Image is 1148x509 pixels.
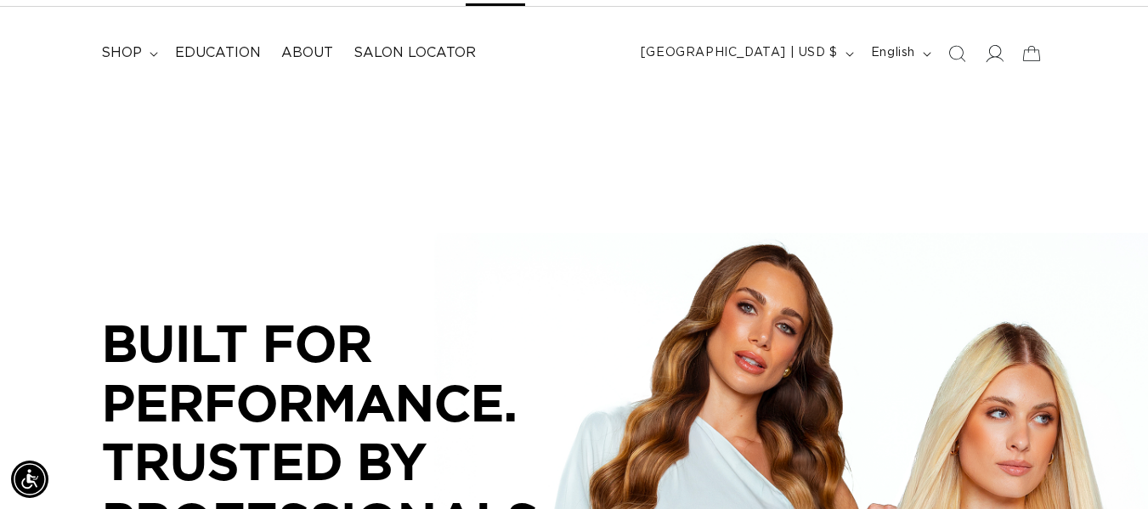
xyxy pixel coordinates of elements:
[353,44,476,62] span: Salon Locator
[91,34,165,72] summary: shop
[281,44,333,62] span: About
[175,44,261,62] span: Education
[11,461,48,498] div: Accessibility Menu
[101,44,142,62] span: shop
[271,34,343,72] a: About
[641,44,838,62] span: [GEOGRAPHIC_DATA] | USD $
[861,37,938,70] button: English
[938,35,976,72] summary: Search
[871,44,915,62] span: English
[631,37,861,70] button: [GEOGRAPHIC_DATA] | USD $
[343,34,486,72] a: Salon Locator
[165,34,271,72] a: Education
[1063,427,1148,509] iframe: Chat Widget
